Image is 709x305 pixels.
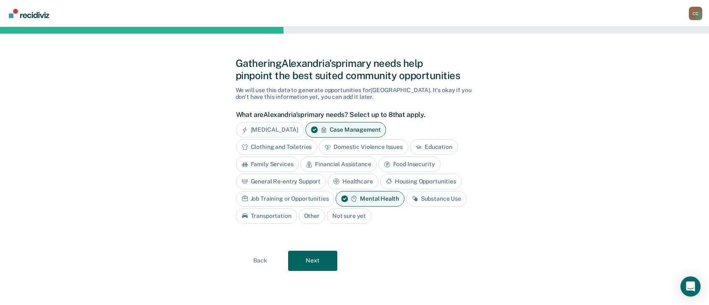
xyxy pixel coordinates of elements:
[9,9,49,18] img: Recidiviz
[319,139,408,155] div: Domestic Violence Issues
[336,191,404,207] div: Mental Health
[680,276,701,297] div: Open Intercom Messenger
[236,57,474,82] div: Gathering Alexandria's primary needs help pinpoint the best suited community opportunities
[380,174,462,189] div: Housing Opportunities
[236,174,326,189] div: General Re-entry Support
[328,174,378,189] div: Healthcare
[236,191,334,207] div: Job Training or Opportunities
[236,139,318,155] div: Clothing and Toiletries
[288,251,337,271] button: Next
[236,122,304,138] div: [MEDICAL_DATA]
[300,156,376,172] div: Financial Assistance
[689,7,702,20] div: C C
[236,87,474,101] div: We will use this data to generate opportunities for [GEOGRAPHIC_DATA] . It's okay if you don't ha...
[299,208,325,224] div: Other
[410,139,458,155] div: Education
[305,122,386,138] div: Case Management
[236,111,469,119] label: What are Alexandria's primary needs? Select up to 8 that apply.
[406,191,467,207] div: Substance Use
[689,7,702,20] button: Profile dropdown button
[378,156,441,172] div: Food Insecurity
[327,208,371,224] div: Not sure yet
[236,251,285,271] button: Back
[236,208,297,224] div: Transportation
[236,156,299,172] div: Family Services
